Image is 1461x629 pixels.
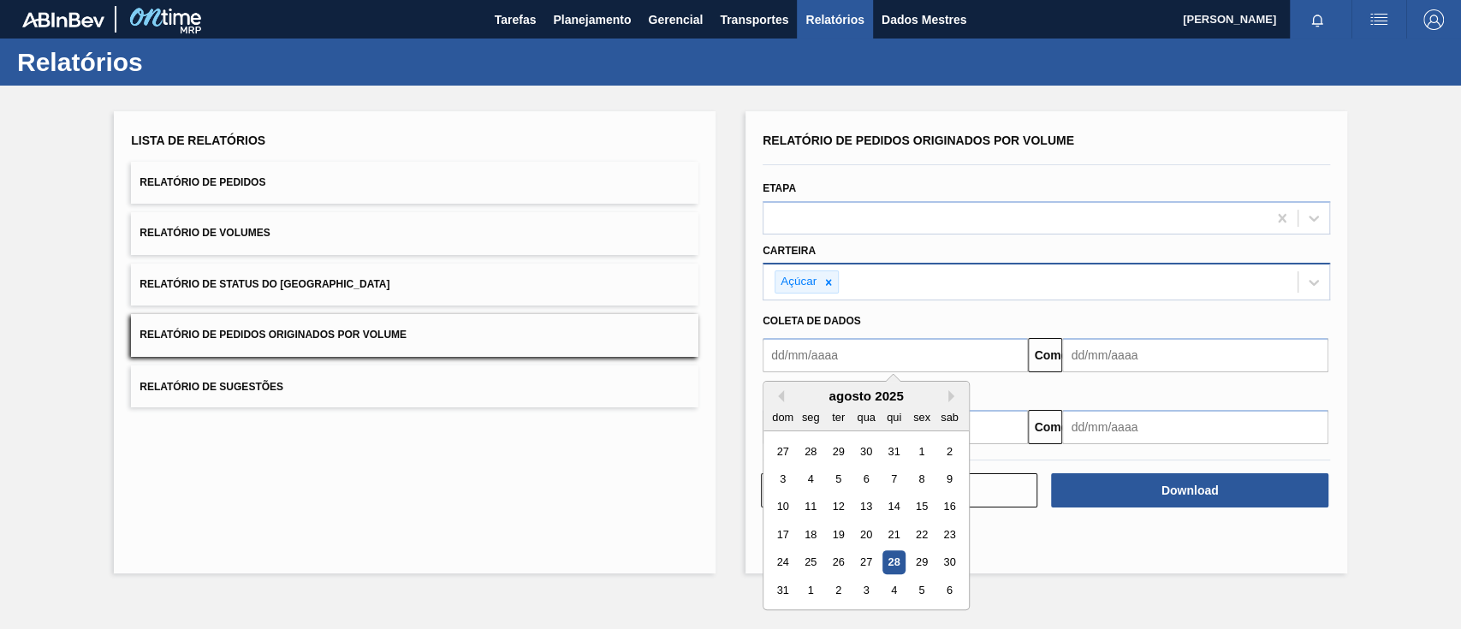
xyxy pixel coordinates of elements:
font: Relatórios [805,13,864,27]
font: Carteira [763,245,816,257]
font: Tarefas [495,13,537,27]
font: Coleta de dados [763,315,861,327]
div: Choose quinta-feira, 4 de setembro de 2025 [882,579,906,602]
button: Next Month [948,390,960,402]
div: Choose quarta-feira, 6 de agosto de 2025 [854,467,877,490]
div: Choose quarta-feira, 13 de agosto de 2025 [854,495,877,519]
div: seg [799,406,823,429]
div: qua [854,406,877,429]
div: Choose terça-feira, 12 de agosto de 2025 [827,495,850,519]
button: Relatório de Volumes [131,212,698,254]
div: Choose quinta-feira, 14 de agosto de 2025 [882,495,906,519]
div: Choose segunda-feira, 1 de setembro de 2025 [799,579,823,602]
div: Choose sexta-feira, 1 de agosto de 2025 [910,440,933,463]
div: Choose sábado, 23 de agosto de 2025 [938,523,961,546]
img: Sair [1423,9,1444,30]
div: Choose quarta-feira, 20 de agosto de 2025 [854,523,877,546]
button: Download [1051,473,1327,507]
div: qui [882,406,906,429]
div: Choose terça-feira, 29 de julho de 2025 [827,440,850,463]
div: Choose terça-feira, 5 de agosto de 2025 [827,467,850,490]
font: Açúcar [781,275,817,288]
button: Previous Month [772,390,784,402]
div: Choose domingo, 10 de agosto de 2025 [771,495,794,519]
button: Relatório de Sugestões [131,365,698,407]
font: Etapa [763,182,796,194]
div: Choose sábado, 2 de agosto de 2025 [938,440,961,463]
div: Choose domingo, 24 de agosto de 2025 [771,551,794,574]
div: Choose quinta-feira, 7 de agosto de 2025 [882,467,906,490]
div: Choose segunda-feira, 18 de agosto de 2025 [799,523,823,546]
div: Choose quarta-feira, 30 de julho de 2025 [854,440,877,463]
button: Limpar [761,473,1037,507]
div: ter [827,406,850,429]
div: agosto 2025 [763,389,969,403]
div: month 2025-08 [769,437,963,604]
font: Relatório de Pedidos Originados por Volume [140,329,407,341]
input: dd/mm/aaaa [763,338,1028,372]
div: Choose sexta-feira, 8 de agosto de 2025 [910,467,933,490]
img: ações do usuário [1369,9,1389,30]
div: Choose quinta-feira, 31 de julho de 2025 [882,440,906,463]
div: Choose domingo, 31 de agosto de 2025 [771,579,794,602]
font: Download [1161,484,1219,497]
font: Relatório de Sugestões [140,380,283,392]
div: Choose sexta-feira, 29 de agosto de 2025 [910,551,933,574]
font: Relatório de Volumes [140,228,270,240]
div: Choose terça-feira, 2 de setembro de 2025 [827,579,850,602]
font: Dados Mestres [882,13,967,27]
div: Choose terça-feira, 26 de agosto de 2025 [827,551,850,574]
font: [PERSON_NAME] [1183,13,1276,26]
img: TNhmsLtSVTkK8tSr43FrP2fwEKptu5GPRR3wAAAABJRU5ErkJggg== [22,12,104,27]
input: dd/mm/aaaa [1062,410,1327,444]
div: Choose sábado, 9 de agosto de 2025 [938,467,961,490]
font: Planejamento [553,13,631,27]
div: Choose segunda-feira, 11 de agosto de 2025 [799,495,823,519]
button: Relatório de Pedidos [131,162,698,204]
font: Relatório de Status do [GEOGRAPHIC_DATA] [140,278,389,290]
div: Choose domingo, 27 de julho de 2025 [771,440,794,463]
font: Relatórios [17,48,143,76]
font: Lista de Relatórios [131,134,265,147]
div: Choose domingo, 3 de agosto de 2025 [771,467,794,490]
button: Notificações [1290,8,1345,32]
div: Choose terça-feira, 19 de agosto de 2025 [827,523,850,546]
font: Gerencial [648,13,703,27]
div: Choose segunda-feira, 28 de julho de 2025 [799,440,823,463]
font: Comeu [1034,348,1074,362]
div: Choose sexta-feira, 5 de setembro de 2025 [910,579,933,602]
font: Transportes [720,13,788,27]
div: Choose quinta-feira, 28 de agosto de 2025 [882,551,906,574]
div: Choose quarta-feira, 27 de agosto de 2025 [854,551,877,574]
div: Choose quinta-feira, 21 de agosto de 2025 [882,523,906,546]
button: Relatório de Status do [GEOGRAPHIC_DATA] [131,264,698,306]
font: Relatório de Pedidos [140,176,265,188]
div: Choose segunda-feira, 4 de agosto de 2025 [799,467,823,490]
div: Choose segunda-feira, 25 de agosto de 2025 [799,551,823,574]
div: Choose sábado, 16 de agosto de 2025 [938,495,961,519]
button: Relatório de Pedidos Originados por Volume [131,314,698,356]
div: Choose sábado, 30 de agosto de 2025 [938,551,961,574]
font: Relatório de Pedidos Originados por Volume [763,134,1074,147]
div: sab [938,406,961,429]
div: Choose domingo, 17 de agosto de 2025 [771,523,794,546]
div: Choose sexta-feira, 22 de agosto de 2025 [910,523,933,546]
button: Comeu [1028,410,1062,444]
div: Choose quarta-feira, 3 de setembro de 2025 [854,579,877,602]
div: Choose sábado, 6 de setembro de 2025 [938,579,961,602]
button: Comeu [1028,338,1062,372]
font: Comeu [1034,420,1074,434]
div: sex [910,406,933,429]
input: dd/mm/aaaa [1062,338,1327,372]
div: dom [771,406,794,429]
div: Choose sexta-feira, 15 de agosto de 2025 [910,495,933,519]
